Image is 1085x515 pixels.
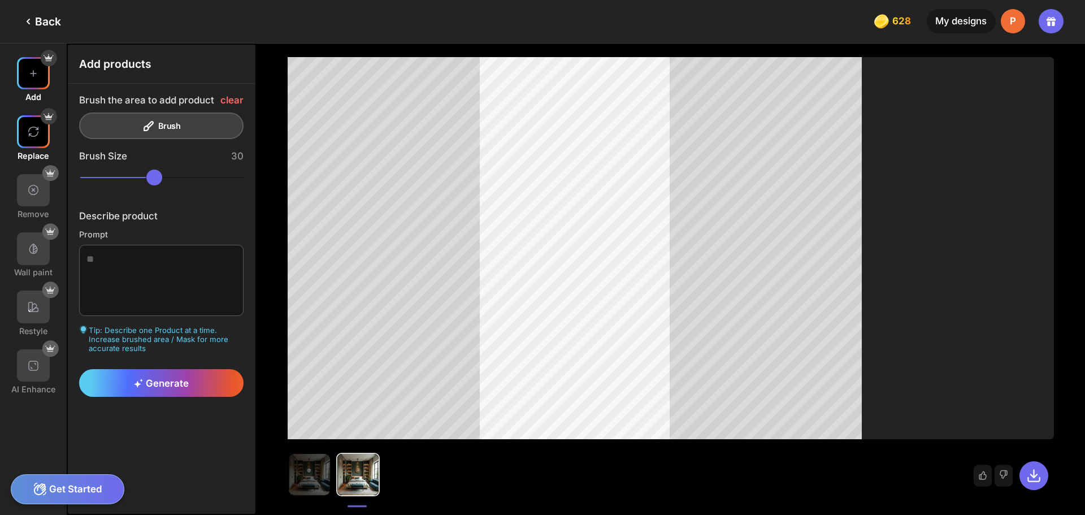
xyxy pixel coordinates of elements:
div: P [1001,9,1025,33]
div: AI Enhance [11,384,55,394]
span: Generate [134,378,189,389]
div: Add products [68,45,255,84]
div: Brush Size [79,150,127,162]
div: My designs [927,9,996,33]
div: Add [25,92,41,102]
div: Replace [18,151,49,161]
div: Get Started [11,474,124,504]
div: Back [21,15,61,28]
div: Describe product [79,210,244,222]
div: Restyle [19,326,47,336]
img: textarea-hint-icon.svg [79,326,88,334]
div: clear [220,95,244,106]
div: Wall paint [14,267,53,277]
div: Remove [18,209,49,219]
div: 30 [231,150,244,162]
div: Prompt [79,230,244,239]
span: 628 [892,16,913,27]
div: Tip: Describe one Product at a time. Increase brushed area / Mask for more accurate results [79,326,244,353]
div: Brush the area to add product [79,94,214,106]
